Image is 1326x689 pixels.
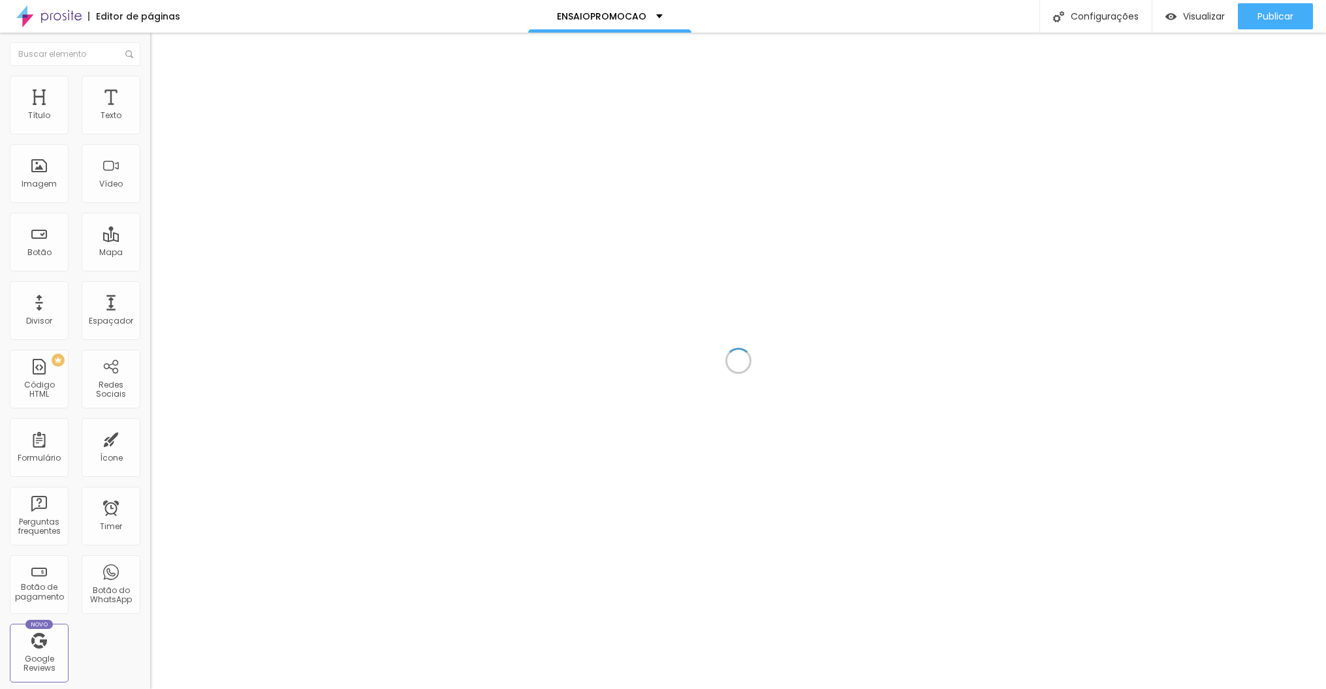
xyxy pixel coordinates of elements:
span: Visualizar [1183,11,1225,22]
p: ENSAIOPROMOCAO [557,12,646,21]
div: Texto [101,111,121,120]
img: Icone [1053,11,1064,22]
button: Visualizar [1152,3,1238,29]
div: Título [28,111,50,120]
div: Novo [25,620,54,629]
div: Espaçador [89,316,133,326]
div: Código HTML [13,380,65,399]
input: Buscar elemento [10,42,140,66]
div: Botão do WhatsApp [85,586,136,605]
div: Perguntas frequentes [13,517,65,536]
div: Formulário [18,453,61,463]
span: Publicar [1257,11,1293,22]
div: Editor de páginas [88,12,180,21]
button: Publicar [1238,3,1313,29]
img: Icone [125,50,133,58]
div: Timer [100,522,122,531]
div: Divisor [26,316,52,326]
img: view-1.svg [1165,11,1176,22]
div: Vídeo [99,179,123,189]
div: Imagem [22,179,57,189]
div: Mapa [99,248,123,257]
div: Ícone [100,453,123,463]
div: Botão [27,248,52,257]
div: Google Reviews [13,654,65,673]
div: Botão de pagamento [13,583,65,602]
div: Redes Sociais [85,380,136,399]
